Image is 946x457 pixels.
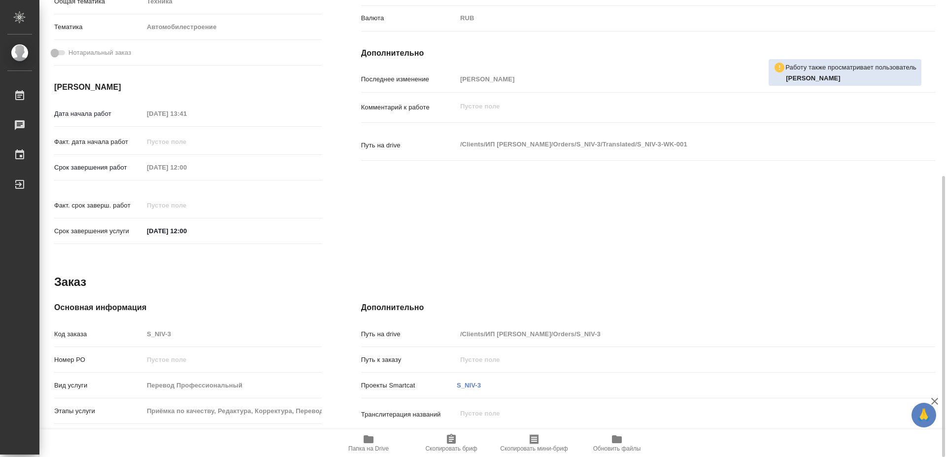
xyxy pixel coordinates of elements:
p: Последнее изменение [361,74,457,84]
input: Пустое поле [143,135,230,149]
p: Номер РО [54,355,143,365]
p: Работу также просматривает пользователь [785,63,916,72]
button: Папка на Drive [327,429,410,457]
input: Пустое поле [143,404,322,418]
input: ✎ Введи что-нибудь [143,224,230,238]
a: S_NIV-3 [457,382,481,389]
p: Комментарий к работе [361,103,457,112]
p: Тематика [54,22,143,32]
button: Скопировать мини-бриф [493,429,575,457]
p: Путь к заказу [361,355,457,365]
p: Срок завершения услуги [54,226,143,236]
button: Скопировать бриф [410,429,493,457]
p: Факт. срок заверш. работ [54,201,143,211]
input: Пустое поле [143,352,322,367]
input: Пустое поле [143,378,322,392]
input: Пустое поле [143,327,322,341]
textarea: /Clients/ИП [PERSON_NAME]/Orders/S_NIV-3/Translated/S_NIV-3-WK-001 [457,136,887,153]
p: Срок завершения работ [54,163,143,173]
p: Вид услуги [54,381,143,390]
h2: Заказ [54,274,86,290]
h4: [PERSON_NAME] [54,81,322,93]
p: Дата начала работ [54,109,143,119]
span: Нотариальный заказ [68,48,131,58]
p: Путь на drive [361,141,457,150]
input: Пустое поле [143,198,230,212]
span: 🙏 [915,405,932,425]
button: Обновить файлы [575,429,658,457]
div: Автомобилестроение [143,19,322,35]
p: Валюта [361,13,457,23]
h4: Дополнительно [361,47,935,59]
p: Факт. дата начала работ [54,137,143,147]
span: Скопировать мини-бриф [500,445,568,452]
p: Проекты Smartcat [361,381,457,390]
span: Скопировать бриф [425,445,477,452]
input: Пустое поле [457,352,887,367]
input: Пустое поле [143,106,230,121]
input: Пустое поле [457,72,887,86]
p: Код заказа [54,329,143,339]
p: Этапы услуги [54,406,143,416]
button: 🙏 [912,403,936,427]
h4: Основная информация [54,302,322,314]
div: RUB [457,10,887,27]
span: Обновить файлы [593,445,641,452]
h4: Дополнительно [361,302,935,314]
span: Папка на Drive [348,445,389,452]
input: Пустое поле [457,327,887,341]
p: Путь на drive [361,329,457,339]
p: Транслитерация названий [361,410,457,420]
input: Пустое поле [143,160,230,175]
